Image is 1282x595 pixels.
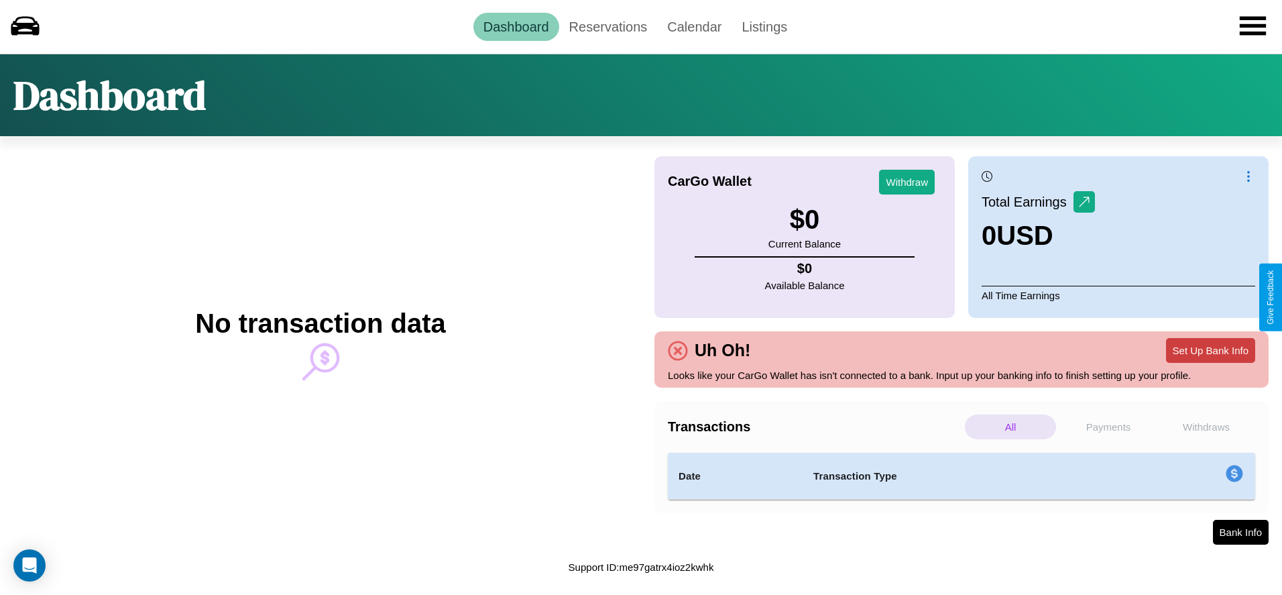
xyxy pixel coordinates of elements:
[879,170,935,195] button: Withdraw
[982,190,1073,214] p: Total Earnings
[768,205,841,235] h3: $ 0
[765,261,845,276] h4: $ 0
[668,174,752,189] h4: CarGo Wallet
[982,221,1095,251] h3: 0 USD
[1063,415,1154,439] p: Payments
[765,276,845,294] p: Available Balance
[569,558,714,576] p: Support ID: me97gatrx4ioz2kwhk
[965,415,1056,439] p: All
[679,468,792,484] h4: Date
[732,13,797,41] a: Listings
[13,549,46,582] div: Open Intercom Messenger
[688,341,757,360] h4: Uh Oh!
[473,13,559,41] a: Dashboard
[195,309,445,339] h2: No transaction data
[1266,270,1275,325] div: Give Feedback
[668,453,1255,500] table: simple table
[982,286,1255,305] p: All Time Earnings
[1161,415,1252,439] p: Withdraws
[1213,520,1269,545] button: Bank Info
[13,68,206,123] h1: Dashboard
[1166,338,1255,363] button: Set Up Bank Info
[657,13,732,41] a: Calendar
[559,13,658,41] a: Reservations
[768,235,841,253] p: Current Balance
[668,419,961,435] h4: Transactions
[813,468,1116,484] h4: Transaction Type
[668,366,1255,384] p: Looks like your CarGo Wallet has isn't connected to a bank. Input up your banking info to finish ...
